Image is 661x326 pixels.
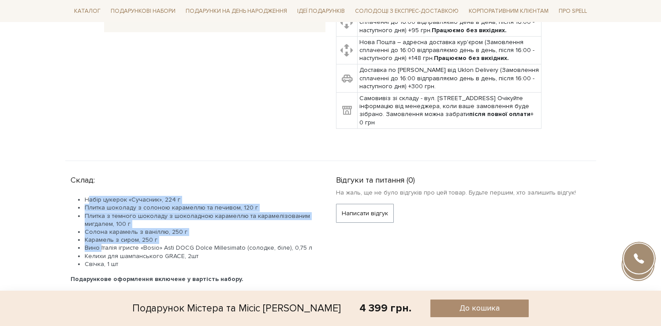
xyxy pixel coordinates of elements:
li: Карамель з сиром, 250 г [85,236,315,244]
div: Відгуки та питання (0) [336,172,591,185]
span: Про Spell [555,4,590,18]
li: Набір цукерок «Сучасник», 224 г [85,196,315,204]
a: Корпоративним клієнтам [465,4,552,19]
b: після повної оплати [469,110,530,118]
span: Написати відгук [342,204,388,222]
span: Ідеї подарунків [294,4,348,18]
button: Написати відгук [336,204,394,223]
span: Каталог [71,4,104,18]
a: Солодощі з експрес-доставкою [351,4,462,19]
span: Подарунки на День народження [182,4,291,18]
td: Нова Пошта – адресна доставка кур'єром (Замовлення сплаченні до 16:00 відправляємо день в день, п... [357,36,541,64]
b: Працюємо без вихідних. [434,54,509,62]
td: Доставка по [PERSON_NAME] від Uklon Delivery (Замовлення сплаченні до 16:00 відправляємо день в д... [357,64,541,93]
span: До кошика [459,303,500,313]
li: Солона карамель з ваніллю, 250 г [85,228,315,236]
li: Келихи для шампанського GRACE, 2шт [85,252,315,260]
div: Склад: [71,172,315,185]
b: Працюємо без вихідних. [432,26,507,34]
b: Подарункове оформлення включене у вартість набору. [71,275,243,283]
li: Вино Італія ігристе «Bosio» Asti DOCG Dolce Millesimato (солодке, біле), 0,75 л [85,244,315,252]
li: Свічка, 1 шт [85,260,315,268]
li: Плитка з темного шоколаду з шоколадною карамеллю та карамелізованим мигдалем, 100 г [85,212,315,228]
li: Плитка шоколаду з солоною карамеллю та печивом, 120 г [85,204,315,212]
span: Подарункові набори [107,4,179,18]
div: Подарунок Містера та Місіс [PERSON_NAME] [132,300,341,317]
button: До кошика [430,300,529,317]
td: Самовивіз зі складу - вул. [STREET_ADDRESS] Очікуйте інформацію від менеджера, коли ваше замовлен... [357,93,541,129]
p: На жаль, ще не було відгуків про цей товар. Будьте першим, хто залишить відгук! [336,189,591,197]
div: 4 399 грн. [359,301,411,315]
td: Нова Пошта – відділення або поштомат (Замовлення сплаченні до 16:00 відправляємо день в день, піс... [357,8,541,37]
